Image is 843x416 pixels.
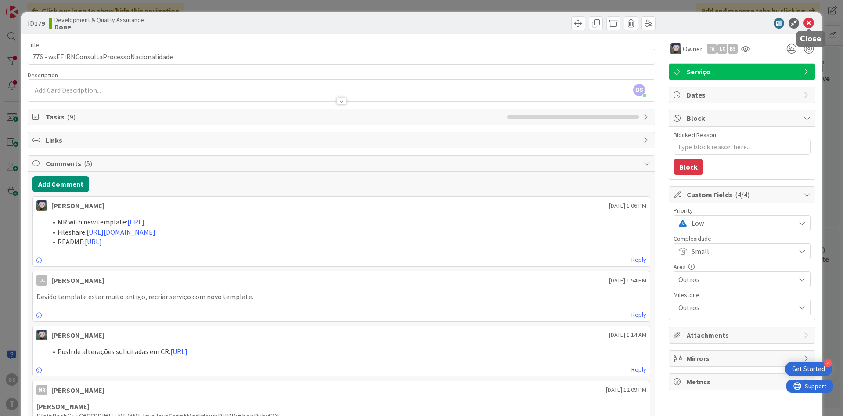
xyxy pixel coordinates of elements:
a: Reply [631,254,646,265]
span: ID [28,18,45,29]
div: LC [717,44,727,54]
div: FA [707,44,717,54]
div: [PERSON_NAME] [51,275,104,286]
div: Complexidade [674,235,811,242]
span: Support [18,1,40,12]
li: Push de alterações solicitadas em CR: [47,347,646,357]
a: [URL] [127,217,144,226]
img: LS [36,330,47,340]
div: Priority [674,207,811,213]
span: Owner [683,43,702,54]
button: Add Comment [32,176,89,192]
li: README: [47,237,646,247]
span: Tasks [46,112,503,122]
span: Comments [46,158,639,169]
span: ( 9 ) [67,112,76,121]
div: [PERSON_NAME] [51,200,104,211]
a: [URL][DOMAIN_NAME] [86,228,155,236]
span: Outros [678,273,791,286]
span: [DATE] 12:09 PM [606,385,646,394]
b: 179 [34,19,45,28]
span: Description [28,71,58,79]
h5: Close [800,35,821,43]
a: Reply [631,309,646,320]
span: Links [46,135,639,145]
strong: [PERSON_NAME] [36,402,90,411]
div: Area [674,264,811,270]
span: [DATE] 1:06 PM [609,201,646,210]
b: Done [54,23,144,30]
div: Open Get Started checklist, remaining modules: 4 [785,362,832,376]
a: [URL] [170,347,187,356]
span: Small [692,245,791,257]
a: [URL] [85,237,102,246]
span: BS [633,84,645,96]
a: Reply [631,364,646,375]
div: MR [36,385,47,395]
span: Development & Quality Assurance [54,16,144,23]
span: Attachments [687,330,799,340]
img: LS [670,43,681,54]
div: 4 [824,359,832,367]
span: Outros [678,301,791,314]
span: Mirrors [687,353,799,364]
span: [DATE] 1:14 AM [609,330,646,340]
div: [PERSON_NAME] [51,330,104,340]
span: ( 4/4 ) [735,190,749,199]
span: Metrics [687,376,799,387]
p: Devido template estar muito antigo, recriar serviço com novo template. [36,292,646,302]
span: Low [692,217,791,229]
span: [DATE] 1:54 PM [609,276,646,285]
button: Block [674,159,703,175]
span: ( 5 ) [84,159,92,168]
div: [PERSON_NAME] [51,385,104,395]
label: Blocked Reason [674,131,716,139]
input: type card name here... [28,49,655,65]
span: Custom Fields [687,189,799,200]
li: Fileshare: [47,227,646,237]
span: Dates [687,90,799,100]
span: Serviço [687,66,799,77]
img: LS [36,200,47,211]
span: Block [687,113,799,123]
label: Title [28,41,39,49]
div: Milestone [674,292,811,298]
li: MR with new template: [47,217,646,227]
div: BS [728,44,738,54]
div: Get Started [792,365,825,373]
div: LC [36,275,47,286]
